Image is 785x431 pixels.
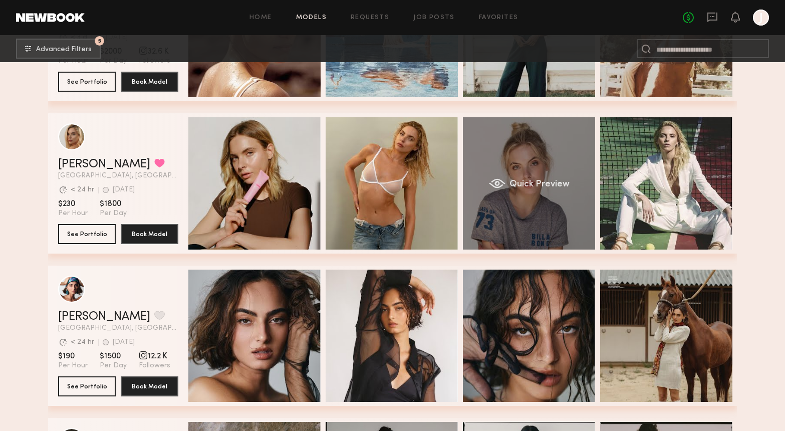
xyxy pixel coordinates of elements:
span: Per Hour [58,209,88,218]
span: Per Day [100,361,127,370]
a: [PERSON_NAME] [58,311,150,323]
button: See Portfolio [58,376,116,396]
span: 5 [98,39,101,43]
span: $1500 [100,351,127,361]
div: < 24 hr [71,339,94,346]
div: [DATE] [113,339,135,346]
span: $190 [58,351,88,361]
a: Favorites [479,15,518,21]
span: Per Hour [58,361,88,370]
button: 5Advanced Filters [16,39,101,59]
div: [DATE] [113,186,135,193]
div: < 24 hr [71,186,94,193]
button: Book Model [121,224,178,244]
span: Advanced Filters [36,46,92,53]
a: Home [249,15,272,21]
span: $230 [58,199,88,209]
a: [PERSON_NAME] [58,158,150,170]
a: J [753,10,769,26]
span: Per Day [100,209,127,218]
span: Followers [139,361,170,370]
a: Requests [351,15,389,21]
button: Book Model [121,72,178,92]
span: [GEOGRAPHIC_DATA], [GEOGRAPHIC_DATA] [58,172,178,179]
a: Job Posts [413,15,455,21]
span: Quick Preview [509,180,570,189]
a: Models [296,15,327,21]
span: $1800 [100,199,127,209]
button: Book Model [121,376,178,396]
span: 12.2 K [139,351,170,361]
span: [GEOGRAPHIC_DATA], [GEOGRAPHIC_DATA] [58,325,178,332]
button: See Portfolio [58,224,116,244]
button: See Portfolio [58,72,116,92]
